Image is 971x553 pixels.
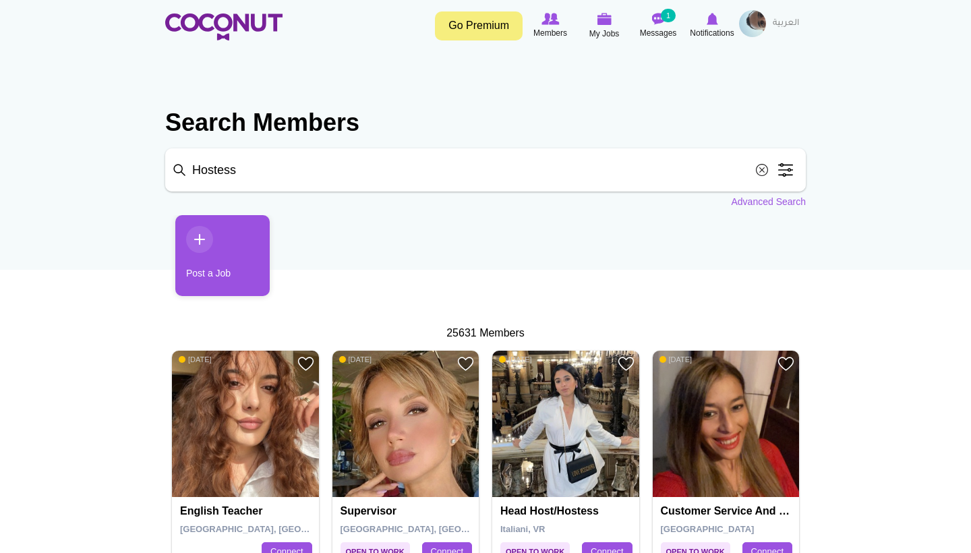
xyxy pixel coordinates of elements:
span: Members [533,26,567,40]
span: Italiani, VR [500,524,545,534]
img: Messages [651,13,665,25]
a: Messages Messages 1 [631,10,685,41]
input: Search members by role or city [165,148,806,192]
h2: Search Members [165,107,806,139]
a: My Jobs My Jobs [577,10,631,42]
a: Add to Favourites [297,355,314,372]
span: Notifications [690,26,734,40]
span: [GEOGRAPHIC_DATA], [GEOGRAPHIC_DATA] of [GEOGRAPHIC_DATA] [341,524,639,534]
span: [DATE] [179,355,212,364]
a: Add to Favourites [777,355,794,372]
span: [GEOGRAPHIC_DATA] [661,524,755,534]
h4: Head Host/Hostess [500,505,635,517]
h4: Supervisor [341,505,475,517]
a: Notifications Notifications [685,10,739,41]
h4: English teacher [180,505,314,517]
a: Add to Favourites [457,355,474,372]
span: Messages [640,26,677,40]
span: [DATE] [499,355,532,364]
img: Browse Members [541,13,559,25]
img: My Jobs [597,13,612,25]
span: My Jobs [589,27,620,40]
a: Go Premium [435,11,523,40]
img: Home [165,13,283,40]
img: Notifications [707,13,718,25]
a: Advanced Search [731,195,806,208]
h4: Customer Service and commercial for french railway company [661,505,795,517]
span: [DATE] [339,355,372,364]
small: 1 [661,9,676,22]
div: 25631 Members [165,326,806,341]
li: 1 / 1 [165,215,260,306]
a: Add to Favourites [618,355,635,372]
a: Post a Job [175,215,270,296]
span: [GEOGRAPHIC_DATA], [GEOGRAPHIC_DATA] [180,524,372,534]
a: Browse Members Members [523,10,577,41]
span: [DATE] [659,355,693,364]
a: العربية [766,10,806,37]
